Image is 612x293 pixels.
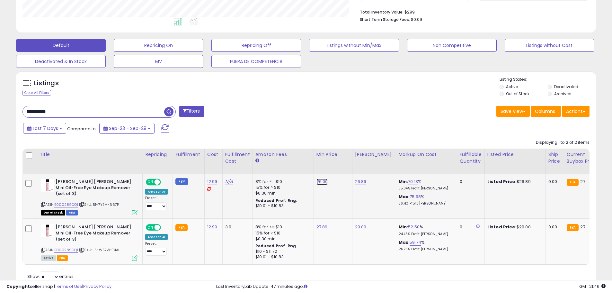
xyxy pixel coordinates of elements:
p: 26.76% Profit [PERSON_NAME] [399,247,452,252]
div: Current Buybox Price [567,151,600,165]
button: Deactivated & In Stock [16,55,106,68]
p: 24.45% Profit [PERSON_NAME] [399,232,452,236]
span: OFF [160,225,170,230]
button: MV [114,55,203,68]
div: 0.00 [548,179,559,185]
small: FBA [175,224,187,231]
div: 0.00 [548,224,559,230]
span: 27 [580,179,585,185]
span: ON [146,225,155,230]
div: $10.01 - $10.83 [255,203,309,209]
a: 29.00 [355,224,367,230]
div: ASIN: [41,224,137,260]
button: Repricing Off [211,39,301,52]
b: Total Inventory Value: [360,9,404,15]
p: Listing States: [500,77,596,83]
a: Privacy Policy [83,283,111,289]
button: Last 7 Days [23,123,66,134]
button: Save View [496,106,530,117]
b: Min: [399,224,408,230]
div: $29.00 [487,224,541,230]
button: Listings without Min/Max [309,39,399,52]
a: 75.98 [410,194,421,200]
div: % [399,224,452,236]
button: Actions [562,106,590,117]
label: Active [506,84,518,89]
div: Amazon Fees [255,151,311,158]
b: [PERSON_NAME] [PERSON_NAME] Mini Oil-Free Eye Makeup Remover (set of 3) [56,224,134,244]
th: The percentage added to the cost of goods (COGS) that forms the calculator for Min & Max prices. [396,149,457,174]
div: Last InventoryLab Update: 47 minutes ago. [216,284,606,290]
p: 36.71% Profit [PERSON_NAME] [399,201,452,206]
span: OFF [160,179,170,185]
a: 52.50 [408,224,420,230]
a: 70.13 [408,179,418,185]
h5: Listings [34,79,59,88]
span: Last 7 Days [33,125,58,132]
div: Fulfillable Quantity [460,151,482,165]
p: 35.04% Profit [PERSON_NAME] [399,186,452,191]
div: Ship Price [548,151,561,165]
b: [PERSON_NAME] [PERSON_NAME] Mini Oil-Free Eye Makeup Remover (set of 3) [56,179,134,198]
div: ASIN: [41,179,137,215]
a: B000289CQI [54,202,78,207]
b: Max: [399,239,410,245]
b: Max: [399,194,410,200]
div: % [399,179,452,191]
b: Listed Price: [487,179,517,185]
span: All listings that are currently out of stock and unavailable for purchase on Amazon [41,210,65,215]
div: $0.30 min [255,190,309,196]
label: Archived [554,91,572,96]
a: B000289CQI [54,247,78,253]
div: Listed Price [487,151,543,158]
small: FBA [567,179,579,186]
span: All listings currently available for purchase on Amazon [41,255,56,261]
div: 8% for <= $10 [255,179,309,185]
button: Columns [531,106,561,117]
div: 3.9 [225,224,248,230]
a: 26.00 [316,179,328,185]
b: Listed Price: [487,224,517,230]
div: % [399,194,452,206]
b: Reduced Prof. Rng. [255,243,297,249]
b: Min: [399,179,408,185]
button: FUERA DE COMPETENCIA [211,55,301,68]
div: Cost [207,151,220,158]
img: 21bG+xONTTL._SL40_.jpg [41,179,54,192]
div: Clear All Filters [22,90,51,96]
button: Repricing On [114,39,203,52]
span: 2025-10-8 21:46 GMT [579,283,606,289]
span: FBM [66,210,78,215]
span: ON [146,179,155,185]
span: 27 [580,224,585,230]
div: Preset: [145,196,168,210]
div: Preset: [145,242,168,256]
div: 0 [460,224,480,230]
img: 21bG+xONTTL._SL40_.jpg [41,224,54,237]
button: Filters [179,106,204,117]
span: Show: entries [27,273,74,279]
div: $0.30 min [255,236,309,242]
div: Fulfillment [175,151,201,158]
button: Non Competitive [407,39,497,52]
span: | SKU: 51-7YEM-667P [79,202,119,207]
strong: Copyright [6,283,30,289]
b: Reduced Prof. Rng. [255,198,297,203]
span: Columns [535,108,555,114]
small: FBA [567,224,579,231]
label: Deactivated [554,84,578,89]
div: Markup on Cost [399,151,454,158]
a: 27.89 [316,224,328,230]
div: Min Price [316,151,350,158]
div: $10.01 - $10.83 [255,254,309,260]
div: seller snap | | [6,284,111,290]
li: $299 [360,8,585,15]
small: FBM [175,178,188,185]
span: | SKU: J5-WS7W-T4AI [79,247,119,252]
small: Amazon Fees. [255,158,259,164]
a: 12.99 [207,179,217,185]
button: Listings without Cost [505,39,594,52]
a: 12.99 [207,224,217,230]
label: Out of Stock [506,91,529,96]
span: Compared to: [67,126,97,132]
